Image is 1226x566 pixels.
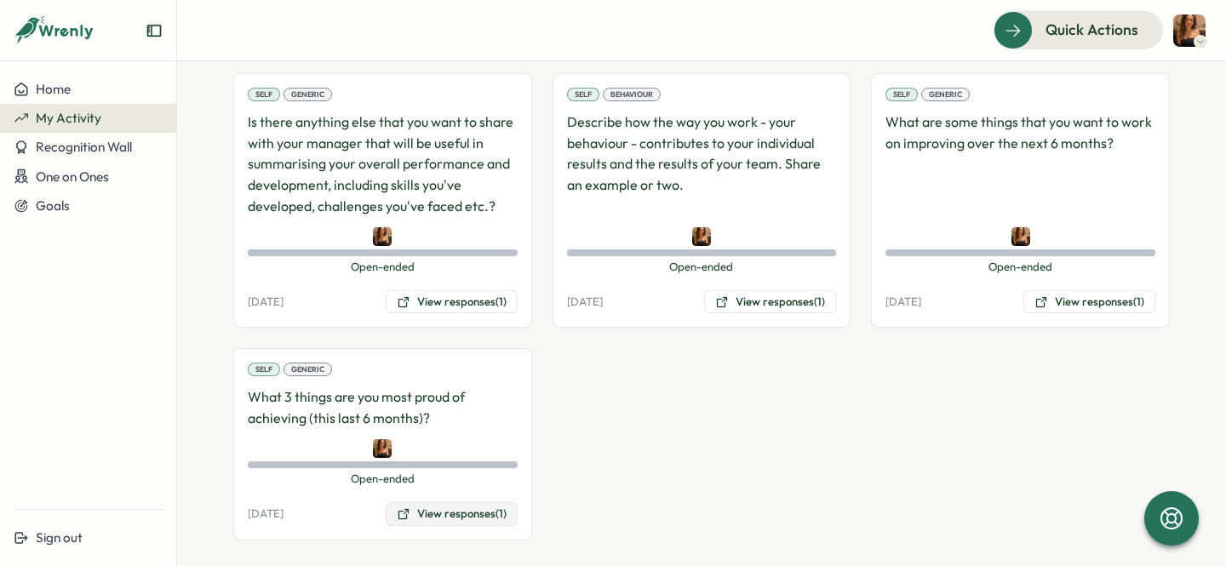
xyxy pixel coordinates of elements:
[994,11,1163,49] button: Quick Actions
[1046,19,1138,41] span: Quick Actions
[248,506,284,522] p: [DATE]
[284,363,332,376] div: Generic
[921,88,970,101] div: Generic
[36,529,83,546] span: Sign out
[248,472,518,487] span: Open-ended
[885,260,1155,275] span: Open-ended
[1173,14,1206,47] img: Emily Thompson
[885,88,918,101] div: Self
[692,227,711,246] img: Emily Thompson
[36,197,70,214] span: Goals
[386,290,518,314] button: View responses(1)
[1011,227,1030,246] img: Emily Thompson
[284,88,332,101] div: Generic
[36,139,132,155] span: Recognition Wall
[373,439,392,458] img: Emily Thompson
[1023,290,1155,314] button: View responses(1)
[248,386,518,429] p: What 3 things are you most proud of achieving (this last 6 months)?
[386,502,518,526] button: View responses(1)
[373,227,392,246] img: Emily Thompson
[603,88,661,101] div: Behaviour
[248,294,284,310] p: [DATE]
[704,290,836,314] button: View responses(1)
[248,111,518,217] p: Is there anything else that you want to share with your manager that will be useful in summarisin...
[567,260,837,275] span: Open-ended
[567,294,603,310] p: [DATE]
[885,294,921,310] p: [DATE]
[248,88,280,101] div: Self
[36,169,109,185] span: One on Ones
[36,110,101,126] span: My Activity
[248,363,280,376] div: Self
[567,88,599,101] div: Self
[146,22,163,39] button: Expand sidebar
[248,260,518,275] span: Open-ended
[567,111,837,217] p: Describe how the way you work - your behaviour - contributes to your individual results and the r...
[36,81,71,97] span: Home
[885,111,1155,217] p: What are some things that you want to work on improving over the next 6 months?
